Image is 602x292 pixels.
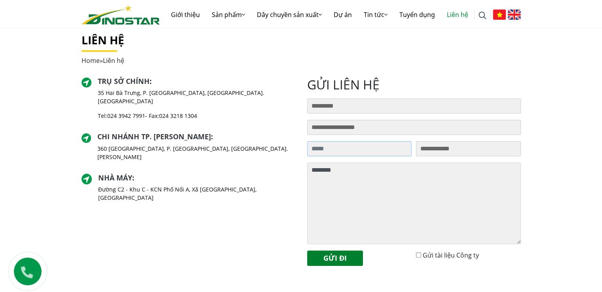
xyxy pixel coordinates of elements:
[307,250,363,266] button: Gửi đi
[358,2,393,27] a: Tin tức
[82,56,124,65] span: »
[82,56,100,65] a: Home
[328,2,358,27] a: Dự án
[98,89,295,105] p: 35 Hai Bà Trưng, P. [GEOGRAPHIC_DATA], [GEOGRAPHIC_DATA]. [GEOGRAPHIC_DATA]
[82,174,92,184] img: directer
[98,112,295,120] p: Tel: - Fax:
[251,2,328,27] a: Dây chuyền sản xuất
[423,250,479,260] label: Gửi tài liệu Công ty
[393,2,441,27] a: Tuyển dụng
[307,77,521,92] h2: gửi liên hệ
[98,174,295,182] h2: :
[107,112,145,119] a: 024 3942 7991
[97,144,295,161] p: 360 [GEOGRAPHIC_DATA], P. [GEOGRAPHIC_DATA], [GEOGRAPHIC_DATA]. [PERSON_NAME]
[98,173,132,182] a: Nhà máy
[441,2,474,27] a: Liên hệ
[82,34,521,47] h1: Liên hệ
[82,78,92,88] img: directer
[98,185,295,202] p: Đường C2 - Khu C - KCN Phố Nối A, Xã [GEOGRAPHIC_DATA], [GEOGRAPHIC_DATA]
[493,9,506,20] img: Tiếng Việt
[206,2,251,27] a: Sản phẩm
[98,76,150,86] a: Trụ sở chính
[159,112,197,119] a: 024 3218 1304
[82,133,91,143] img: directer
[165,2,206,27] a: Giới thiệu
[82,5,160,25] img: logo
[508,9,521,20] img: English
[103,56,124,65] span: Liên hệ
[98,77,295,86] h2: :
[479,11,486,19] img: search
[97,133,295,141] h2: :
[97,132,211,141] a: Chi nhánh TP. [PERSON_NAME]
